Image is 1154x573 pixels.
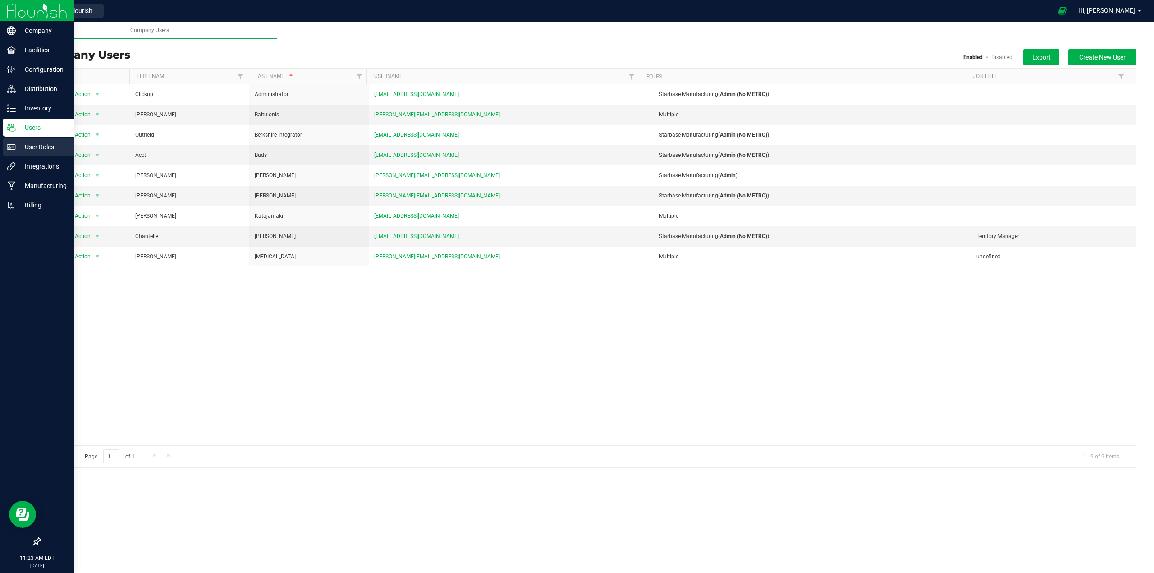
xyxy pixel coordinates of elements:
inline-svg: Users [7,123,16,132]
span: [PERSON_NAME][EMAIL_ADDRESS][DOMAIN_NAME] [374,171,500,180]
span: Action [67,210,92,222]
span: Action [67,108,92,121]
span: Administrator [255,90,288,99]
a: Filter [352,69,366,84]
span: [PERSON_NAME] [255,171,296,180]
span: select [92,189,103,202]
inline-svg: Manufacturing [7,181,16,190]
span: Buds [255,151,267,160]
span: select [92,128,103,141]
span: select [92,149,103,161]
span: Starbase Manufacturing [659,91,718,97]
inline-svg: Distribution [7,84,16,93]
span: [EMAIL_ADDRESS][DOMAIN_NAME] [374,131,459,139]
a: Filter [1114,69,1129,84]
span: Territory Manager [976,232,1019,241]
span: Action [67,189,92,202]
span: Multiple [659,253,678,260]
span: Create New User [1079,54,1126,61]
div: Actions [47,73,126,80]
h3: Company Users [40,49,130,61]
span: [EMAIL_ADDRESS][DOMAIN_NAME] [374,90,459,99]
span: [EMAIL_ADDRESS][DOMAIN_NAME] [374,151,459,160]
span: select [92,169,103,182]
p: Distribution [16,83,70,94]
span: select [92,250,103,263]
span: [PERSON_NAME] [135,171,176,180]
b: Admin (No METRC) [720,152,767,158]
span: Company Users [130,27,169,33]
th: Roles [639,69,966,84]
span: Acct [135,151,146,160]
b: Admin (No METRC) [720,193,767,199]
iframe: Resource center [9,501,36,528]
p: Company [16,25,70,36]
span: select [92,230,103,243]
span: Starbase Manufacturing [659,233,718,239]
a: Filter [624,69,639,84]
button: Export [1023,49,1059,65]
b: Admin (No METRC) [720,233,767,239]
span: Action [67,149,92,161]
span: Starbase Manufacturing [659,172,718,179]
b: Admin (No METRC) [720,91,767,97]
inline-svg: Integrations [7,162,16,171]
span: Action [67,169,92,182]
span: Action [67,250,92,263]
span: [PERSON_NAME] [135,252,176,261]
div: ( ) [641,192,972,200]
span: Action [67,230,92,243]
span: [MEDICAL_DATA] [255,252,296,261]
span: [PERSON_NAME] [135,212,176,220]
span: Open Ecommerce Menu [1052,2,1072,19]
div: ( ) [641,232,972,241]
span: Berkshire Integrator [255,131,302,139]
p: [DATE] [4,562,70,569]
a: First Name [137,73,167,79]
span: 1 - 9 of 9 items [1076,449,1127,463]
a: Enabled [963,54,983,60]
span: select [92,88,103,101]
p: Integrations [16,161,70,172]
span: Multiple [659,213,678,219]
inline-svg: User Roles [7,142,16,151]
span: [PERSON_NAME] [135,110,176,119]
span: undefined [976,252,1001,261]
a: Last Name [255,73,295,79]
p: 11:23 AM EDT [4,554,70,562]
span: [PERSON_NAME][EMAIL_ADDRESS][DOMAIN_NAME] [374,192,500,200]
inline-svg: Inventory [7,104,16,113]
inline-svg: Company [7,26,16,35]
p: Inventory [16,103,70,114]
a: Disabled [991,54,1012,60]
span: Clickup [135,90,153,99]
span: Chantelle [135,232,158,241]
div: ( ) [641,131,972,139]
span: select [92,210,103,222]
span: Baltulonis [255,110,279,119]
span: Outfield [135,131,154,139]
p: User Roles [16,142,70,152]
span: [PERSON_NAME] [135,192,176,200]
inline-svg: Configuration [7,65,16,74]
span: Starbase Manufacturing [659,193,718,199]
a: Username [374,73,403,79]
input: 1 [103,449,119,463]
p: Users [16,122,70,133]
a: Filter [233,69,248,84]
span: Page of 1 [77,449,142,463]
div: ( ) [641,151,972,160]
span: [PERSON_NAME] [255,192,296,200]
span: [PERSON_NAME][EMAIL_ADDRESS][DOMAIN_NAME] [374,252,500,261]
div: ( ) [641,171,972,180]
span: [PERSON_NAME][EMAIL_ADDRESS][DOMAIN_NAME] [374,110,500,119]
span: Katajamaki [255,212,283,220]
p: Billing [16,200,70,211]
div: ( ) [641,90,972,99]
span: Export [1032,54,1051,61]
p: Facilities [16,45,70,55]
b: Admin [720,172,736,179]
span: Hi, [PERSON_NAME]! [1078,7,1137,14]
inline-svg: Facilities [7,46,16,55]
button: Create New User [1068,49,1136,65]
